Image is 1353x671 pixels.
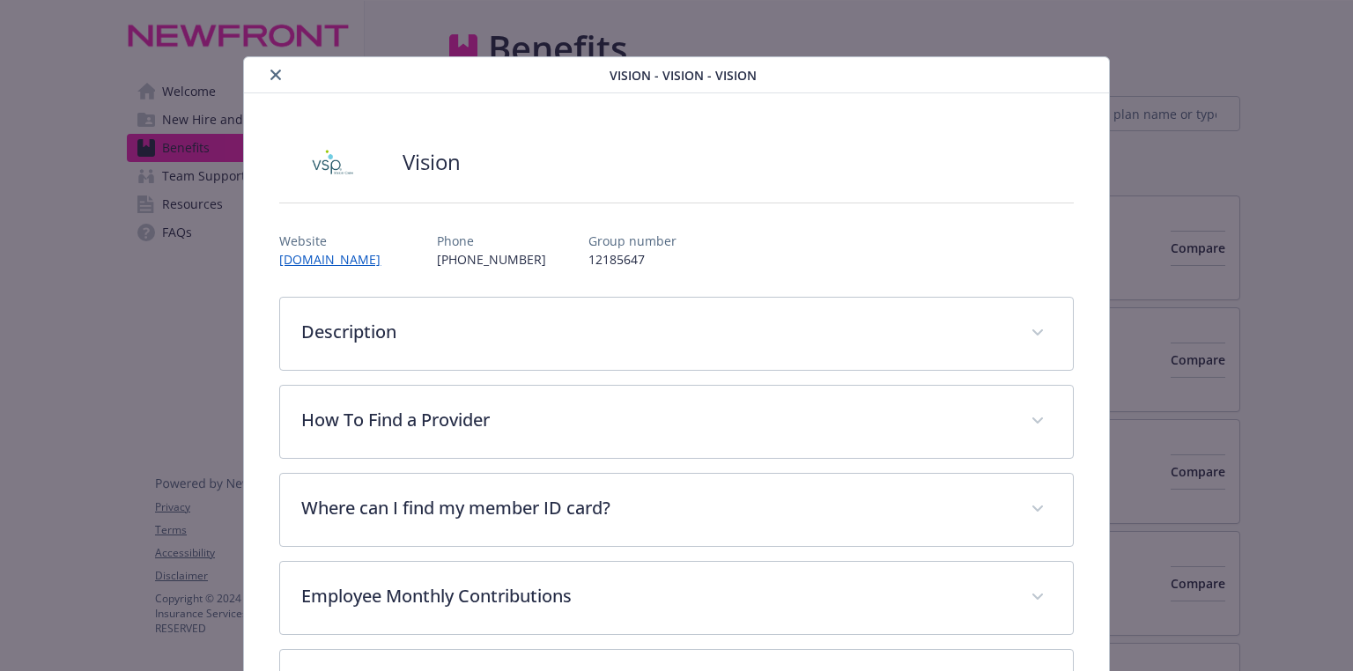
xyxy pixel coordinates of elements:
a: [DOMAIN_NAME] [279,251,395,268]
p: 12185647 [588,250,676,269]
div: Description [280,298,1072,370]
p: Where can I find my member ID card? [301,495,1009,521]
div: Where can I find my member ID card? [280,474,1072,546]
img: Vision Service Plan [279,136,385,188]
div: How To Find a Provider [280,386,1072,458]
h2: Vision [403,147,461,177]
p: [PHONE_NUMBER] [437,250,546,269]
p: Description [301,319,1009,345]
span: Vision - Vision - Vision [610,66,757,85]
button: close [265,64,286,85]
p: Group number [588,232,676,250]
div: Employee Monthly Contributions [280,562,1072,634]
p: Phone [437,232,546,250]
p: Employee Monthly Contributions [301,583,1009,609]
p: Website [279,232,395,250]
p: How To Find a Provider [301,407,1009,433]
